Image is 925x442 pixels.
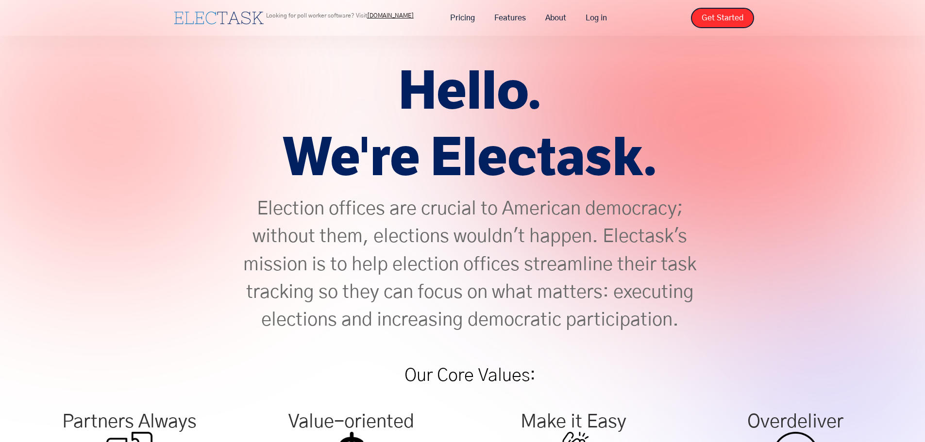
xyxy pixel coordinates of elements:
a: Pricing [440,8,485,28]
div: Overdeliver [690,417,902,427]
p: Looking for poll worker software? Visit [266,13,414,18]
a: home [171,9,266,27]
p: Election offices are crucial to American democracy; without them, elections wouldn't happen. Elec... [242,196,698,334]
h1: Hello. We're Electask. [242,58,698,191]
a: Features [485,8,536,28]
div: Value-oriented [245,417,457,427]
a: Log in [576,8,617,28]
a: [DOMAIN_NAME] [367,13,414,18]
div: Partners Always [23,417,235,427]
h1: Our Core Values: [242,354,698,398]
div: Make it Easy [468,417,680,427]
a: About [536,8,576,28]
a: Get Started [691,8,754,28]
